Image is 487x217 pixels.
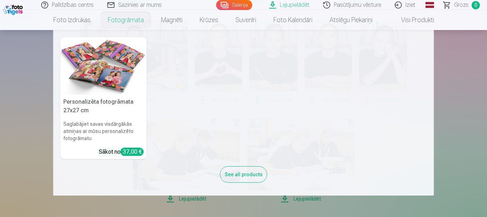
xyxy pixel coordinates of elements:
a: Personalizēta fotogrāmata 27x27 cmPersonalizēta fotogrāmata 27x27 cmSaglabājiet savas visdārgākās... [60,37,147,159]
h5: Personalizēta fotogrāmata 27x27 cm [60,95,147,118]
img: Personalizēta fotogrāmata 27x27 cm [60,37,147,95]
a: Krūzes [191,10,227,30]
a: Magnēti [152,10,191,30]
div: See all products [220,166,267,183]
div: Sākot no [99,148,144,156]
a: Foto izdrukas [45,10,99,30]
img: /fa1 [3,3,25,15]
a: See all products [220,170,267,178]
a: Suvenīri [227,10,265,30]
a: Fotogrāmata [99,10,152,30]
a: Atslēgu piekariņi [321,10,381,30]
a: Foto kalendāri [265,10,321,30]
div: 37,00 € [121,148,144,156]
span: 0 [472,1,480,9]
a: Visi produkti [381,10,443,30]
span: Grozs [454,1,469,9]
h6: Saglabājiet savas visdārgākās atmiņas ar mūsu personalizēto fotogrāmatu [60,118,147,145]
